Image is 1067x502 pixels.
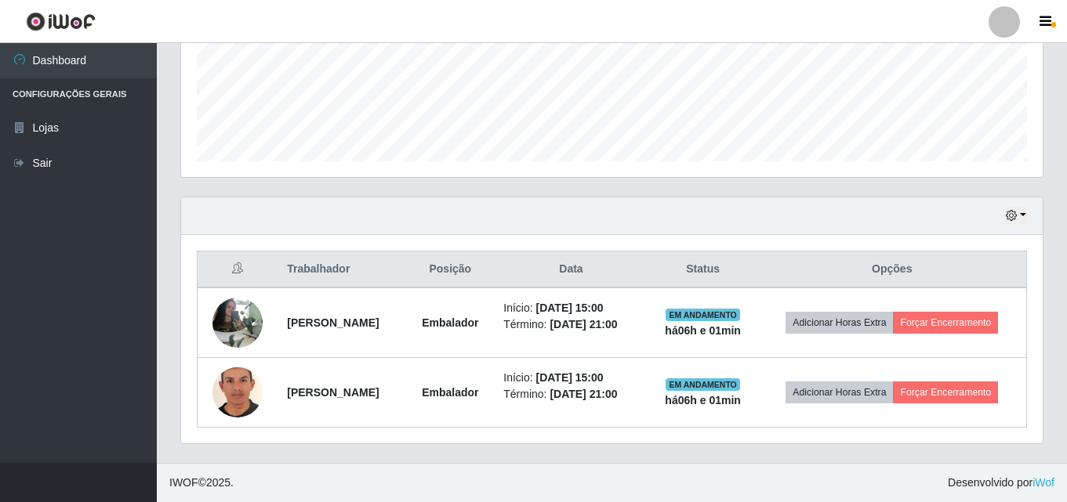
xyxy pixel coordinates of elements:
button: Forçar Encerramento [893,381,998,403]
th: Posição [406,251,494,288]
img: 1756256299235.jpeg [212,283,263,363]
strong: [PERSON_NAME] [287,386,379,399]
strong: há 06 h e 01 min [665,394,741,406]
li: Término: [503,386,638,403]
button: Adicionar Horas Extra [786,312,893,334]
time: [DATE] 15:00 [536,371,604,384]
th: Data [494,251,648,288]
strong: há 06 h e 01 min [665,324,741,337]
span: EM ANDAMENTO [666,309,740,321]
time: [DATE] 21:00 [550,388,617,400]
strong: [PERSON_NAME] [287,316,379,329]
strong: Embalador [422,386,478,399]
li: Início: [503,300,638,316]
li: Início: [503,370,638,386]
button: Forçar Encerramento [893,312,998,334]
span: © 2025 . [169,475,234,491]
th: Trabalhador [278,251,406,288]
button: Adicionar Horas Extra [786,381,893,403]
li: Término: [503,316,638,333]
img: 1753979789562.jpeg [212,356,263,429]
span: EM ANDAMENTO [666,378,740,391]
time: [DATE] 15:00 [536,302,604,314]
th: Opções [758,251,1027,288]
strong: Embalador [422,316,478,329]
time: [DATE] 21:00 [550,318,617,330]
img: CoreUI Logo [26,12,96,31]
span: IWOF [169,476,198,489]
th: Status [648,251,758,288]
a: iWof [1033,476,1054,489]
span: Desenvolvido por [948,475,1054,491]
